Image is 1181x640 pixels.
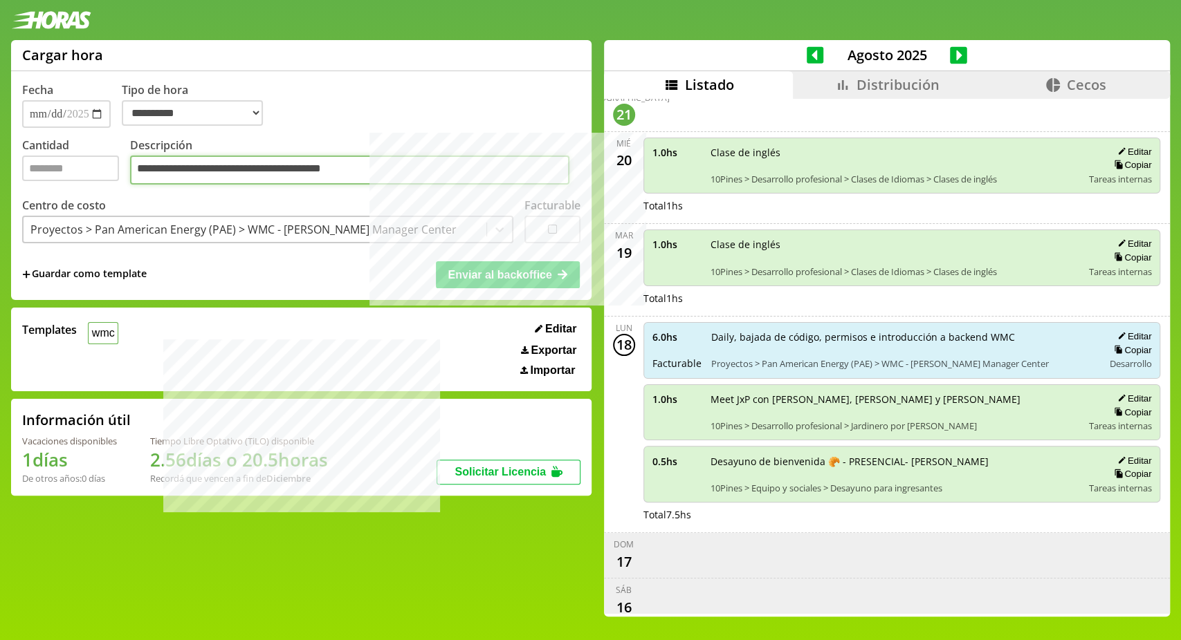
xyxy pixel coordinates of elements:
button: Exportar [517,343,580,357]
h1: Cargar hora [22,46,103,64]
div: 20 [613,149,635,171]
span: 10Pines > Desarrollo profesional > Clases de Idiomas > Clases de inglés [711,265,1079,278]
span: +Guardar como template [22,267,147,282]
span: Facturable [652,357,702,370]
span: Desarrollo [1109,357,1151,370]
span: Importar [530,364,575,377]
h1: 2.56 días o 20.5 horas [150,447,328,472]
span: 6.0 hs [652,330,702,343]
div: Tiempo Libre Optativo (TiLO) disponible [150,435,328,447]
label: Tipo de hora [122,82,274,128]
button: Copiar [1110,468,1151,480]
span: Desayuno de bienvenida 🥐 - PRESENCIAL- [PERSON_NAME] [711,455,1079,468]
span: Tareas internas [1088,265,1151,278]
div: Proyectos > Pan American Energy (PAE) > WMC - [PERSON_NAME] Manager Center [30,222,457,237]
label: Centro de costo [22,198,106,213]
div: Vacaciones disponibles [22,435,117,447]
span: Solicitar Licencia [455,466,546,478]
input: Cantidad [22,156,119,181]
div: 18 [613,334,635,356]
label: Facturable [524,198,580,213]
button: Solicitar Licencia [437,460,580,484]
div: sáb [616,584,632,596]
button: wmc [88,322,118,343]
span: + [22,267,30,282]
span: 10Pines > Equipo y sociales > Desayuno para ingresantes [711,482,1079,494]
select: Tipo de hora [122,100,263,126]
button: Enviar al backoffice [436,261,580,288]
button: Editar [1113,393,1151,404]
div: lun [616,322,632,334]
span: Agosto 2025 [823,46,950,64]
span: Daily, bajada de código, permisos e introducción a backend WMC [711,330,1094,343]
div: mar [615,229,633,241]
label: Fecha [22,82,53,97]
span: 0.5 hs [652,455,701,468]
span: Tareas internas [1088,482,1151,494]
span: Tareas internas [1088,173,1151,185]
div: dom [614,538,634,550]
button: Editar [1113,146,1151,158]
button: Editar [1113,330,1151,342]
div: Recordá que vencen a fin de [150,472,328,484]
div: De otros años: 0 días [22,472,117,484]
h2: Información útil [22,411,131,429]
button: Editar [1113,238,1151,250]
span: Templates [22,322,77,337]
span: 1.0 hs [652,238,701,251]
div: 19 [613,241,635,263]
span: Exportar [531,344,576,357]
span: Distribución [857,75,940,94]
button: Copiar [1110,159,1151,171]
span: Listado [685,75,734,94]
span: Proyectos > Pan American Energy (PAE) > WMC - [PERSON_NAME] Manager Center [711,357,1094,370]
label: Cantidad [22,138,130,188]
b: Diciembre [266,472,311,484]
button: Editar [531,322,580,336]
h1: 1 días [22,447,117,472]
button: Copiar [1110,344,1151,356]
div: 21 [613,104,635,126]
span: 10Pines > Desarrollo profesional > Clases de Idiomas > Clases de inglés [711,173,1079,185]
img: logotipo [11,11,91,29]
span: 10Pines > Desarrollo profesional > Jardinero por [PERSON_NAME] [711,420,1079,432]
div: Total 7.5 hs [643,508,1161,521]
div: scrollable content [604,99,1170,614]
button: Copiar [1110,406,1151,418]
span: Meet JxP con [PERSON_NAME], [PERSON_NAME] y [PERSON_NAME] [711,393,1079,406]
span: Clase de inglés [711,238,1079,251]
span: 1.0 hs [652,146,701,159]
div: 16 [613,596,635,618]
span: Tareas internas [1088,420,1151,432]
button: Copiar [1110,252,1151,263]
span: Enviar al backoffice [448,269,551,281]
span: Clase de inglés [711,146,1079,159]
div: Total 1 hs [643,199,1161,212]
div: Total 1 hs [643,292,1161,305]
div: 17 [613,550,635,572]
button: Editar [1113,455,1151,467]
textarea: Descripción [130,156,569,185]
div: mié [616,138,631,149]
span: Editar [545,323,576,335]
span: 1.0 hs [652,393,701,406]
span: Cecos [1067,75,1106,94]
label: Descripción [130,138,580,188]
